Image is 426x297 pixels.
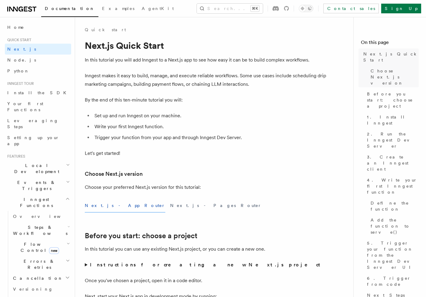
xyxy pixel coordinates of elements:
button: Toggle dark mode [299,5,313,12]
a: 2. Run the Inngest Dev Server [365,128,419,152]
summary: Instructions for creating a new Next.js project [85,261,327,269]
span: Steps & Workflows [11,224,68,236]
p: In this tutorial you can use any existing Next.js project, or you can create a new one. [85,245,327,253]
span: Local Development [5,162,66,175]
span: Add the function to serve() [371,217,419,235]
a: Install the SDK [5,87,71,98]
button: Steps & Workflows [11,222,71,239]
strong: Instructions for creating a new Next.js project [90,262,323,268]
span: Inngest Functions [5,196,65,209]
p: Once you've chosen a project, open it in a code editor. [85,276,327,285]
a: Add the function to serve() [368,215,419,238]
span: Your first Functions [7,101,43,112]
span: 4. Write your first Inngest function [367,177,419,195]
span: Documentation [45,6,95,11]
a: Home [5,22,71,33]
span: Home [7,24,24,30]
a: AgentKit [138,2,177,16]
span: Cancellation [11,275,63,281]
span: Examples [102,6,134,11]
span: 1. Install Inngest [367,114,419,126]
p: Inngest makes it easy to build, manage, and execute reliable workflows. Some use cases include sc... [85,72,327,88]
p: In this tutorial you will add Inngest to a Next.js app to see how easy it can be to build complex... [85,56,327,64]
button: Cancellation [11,273,71,284]
span: Overview [13,214,75,219]
button: Errors & Retries [11,256,71,273]
span: Versioning [13,287,53,292]
a: Versioning [11,284,71,295]
a: Choose Next.js version [368,65,419,88]
span: 5. Trigger your function from the Inngest Dev Server UI [367,240,419,270]
button: Events & Triggers [5,177,71,194]
button: Local Development [5,160,71,177]
p: Choose your preferred Next.js version for this tutorial: [85,183,327,192]
span: Inngest tour [5,81,34,86]
a: Setting up your app [5,132,71,149]
a: Before you start: choose a project [85,232,197,240]
h4: On this page [361,39,419,48]
span: Flow Control [11,241,67,253]
a: 5. Trigger your function from the Inngest Dev Server UI [365,238,419,273]
a: Documentation [41,2,98,17]
a: 4. Write your first Inngest function [365,175,419,198]
p: Let's get started! [85,149,327,158]
span: 6. Trigger from code [367,275,419,287]
span: Python [7,68,29,73]
span: Setting up your app [7,135,59,146]
a: 6. Trigger from code [365,273,419,290]
a: 3. Create an Inngest client [365,152,419,175]
a: Your first Functions [5,98,71,115]
a: Leveraging Steps [5,115,71,132]
span: Define the function [371,200,419,212]
span: Before you start: choose a project [367,91,419,109]
span: Quick start [5,38,31,42]
a: Node.js [5,55,71,65]
p: By the end of this ten-minute tutorial you will: [85,96,327,104]
span: Events & Triggers [5,179,66,192]
button: Next.js - App Router [85,199,165,212]
button: Next.js - Pages Router [170,199,262,212]
span: Node.js [7,58,36,62]
kbd: ⌘K [251,5,259,12]
a: Define the function [368,198,419,215]
h1: Next.js Quick Start [85,40,327,51]
a: Examples [98,2,138,16]
a: 1. Install Inngest [365,112,419,128]
span: Next.js Quick Start [363,51,419,63]
li: Set up and run Inngest on your machine. [93,112,327,120]
span: Features [5,154,25,159]
span: AgentKit [142,6,174,11]
a: Choose Next.js version [85,170,143,178]
a: Before you start: choose a project [365,88,419,112]
li: Write your first Inngest function. [93,122,327,131]
a: Contact sales [323,4,379,13]
span: Leveraging Steps [7,118,58,129]
a: Overview [11,211,71,222]
a: Sign Up [381,4,421,13]
span: Errors & Retries [11,258,66,270]
span: Choose Next.js version [371,68,419,86]
button: Search...⌘K [197,4,263,13]
span: Next.js [7,47,36,52]
a: Next.js Quick Start [361,48,419,65]
a: Python [5,65,71,76]
button: Inngest Functions [5,194,71,211]
span: new [49,247,59,254]
button: Flow Controlnew [11,239,71,256]
a: Quick start [85,27,126,33]
span: 2. Run the Inngest Dev Server [367,131,419,149]
li: Trigger your function from your app and through Inngest Dev Server. [93,133,327,142]
a: Next.js [5,44,71,55]
span: Install the SDK [7,90,70,95]
span: 3. Create an Inngest client [367,154,419,172]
